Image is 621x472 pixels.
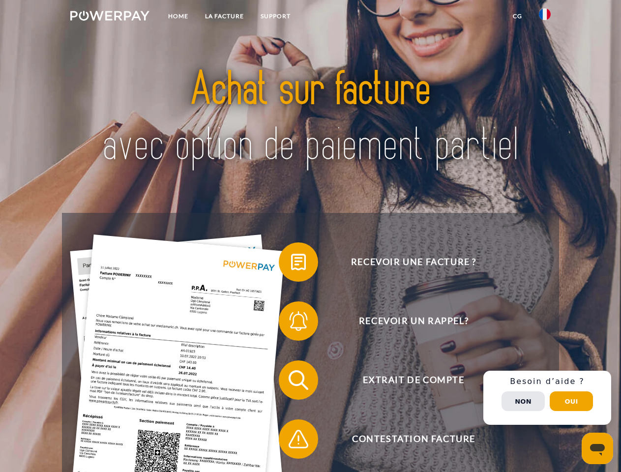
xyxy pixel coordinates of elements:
span: Recevoir un rappel? [293,301,534,341]
iframe: Bouton de lancement de la fenêtre de messagerie [582,433,613,464]
div: Schnellhilfe [483,371,611,425]
span: Contestation Facture [293,419,534,459]
img: qb_bell.svg [286,309,311,333]
a: Home [160,7,197,25]
h3: Besoin d’aide ? [489,377,605,386]
a: CG [504,7,531,25]
img: title-powerpay_fr.svg [94,47,527,188]
img: qb_warning.svg [286,427,311,451]
span: Recevoir une facture ? [293,242,534,282]
img: qb_bill.svg [286,250,311,274]
button: Extrait de compte [279,360,534,400]
button: Recevoir un rappel? [279,301,534,341]
button: Recevoir une facture ? [279,242,534,282]
a: LA FACTURE [197,7,252,25]
button: Contestation Facture [279,419,534,459]
button: Non [502,391,545,411]
button: Oui [550,391,593,411]
img: fr [539,8,551,20]
span: Extrait de compte [293,360,534,400]
a: Support [252,7,299,25]
img: logo-powerpay-white.svg [70,11,149,21]
img: qb_search.svg [286,368,311,392]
